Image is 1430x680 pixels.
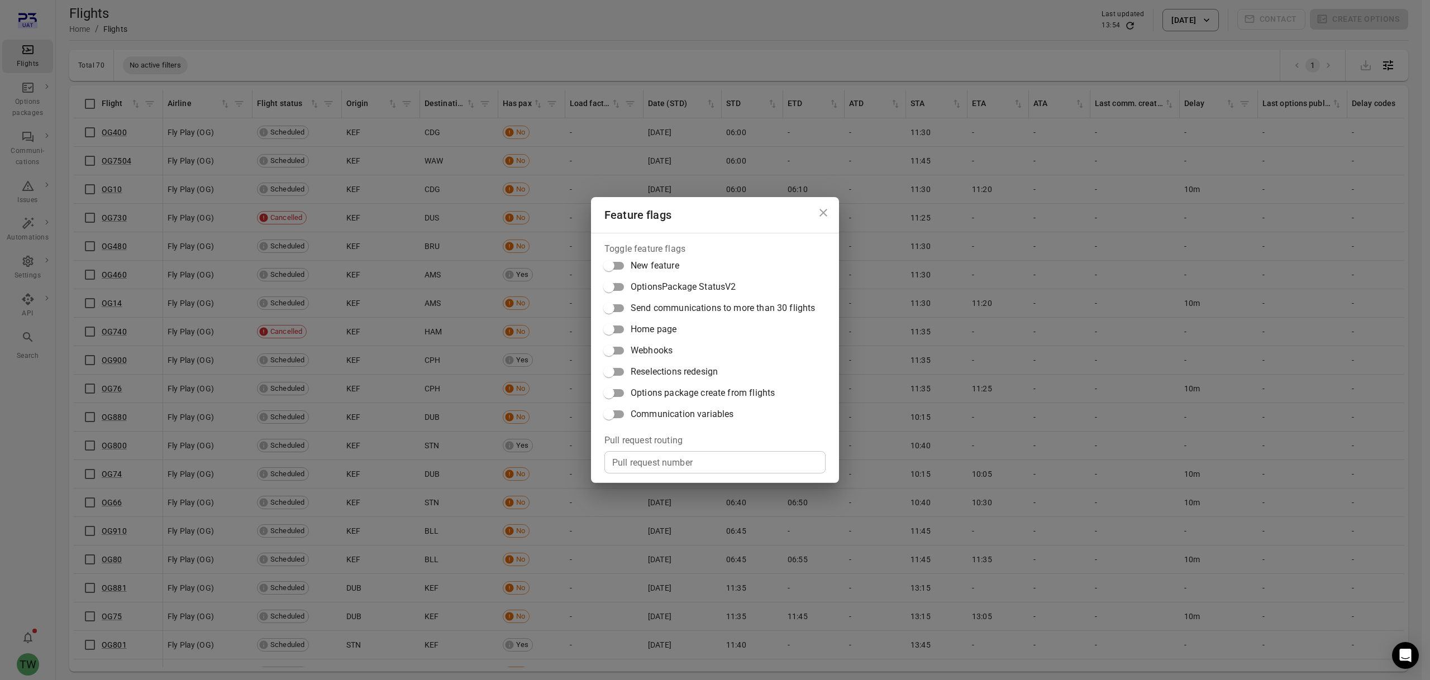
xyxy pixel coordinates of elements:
[631,301,815,315] span: Send communications to more than 30 flights
[604,242,685,255] legend: Toggle feature flags
[631,280,736,294] span: OptionsPackage StatusV2
[591,197,839,233] h2: Feature flags
[631,323,676,336] span: Home page
[604,434,683,447] legend: Pull request routing
[1392,642,1419,669] div: Open Intercom Messenger
[631,344,673,357] span: Webhooks
[631,386,775,400] span: Options package create from flights
[812,202,835,224] button: Close dialog
[631,365,718,379] span: Reselections redesign
[631,259,679,272] span: New feature
[631,408,733,421] span: Communication variables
